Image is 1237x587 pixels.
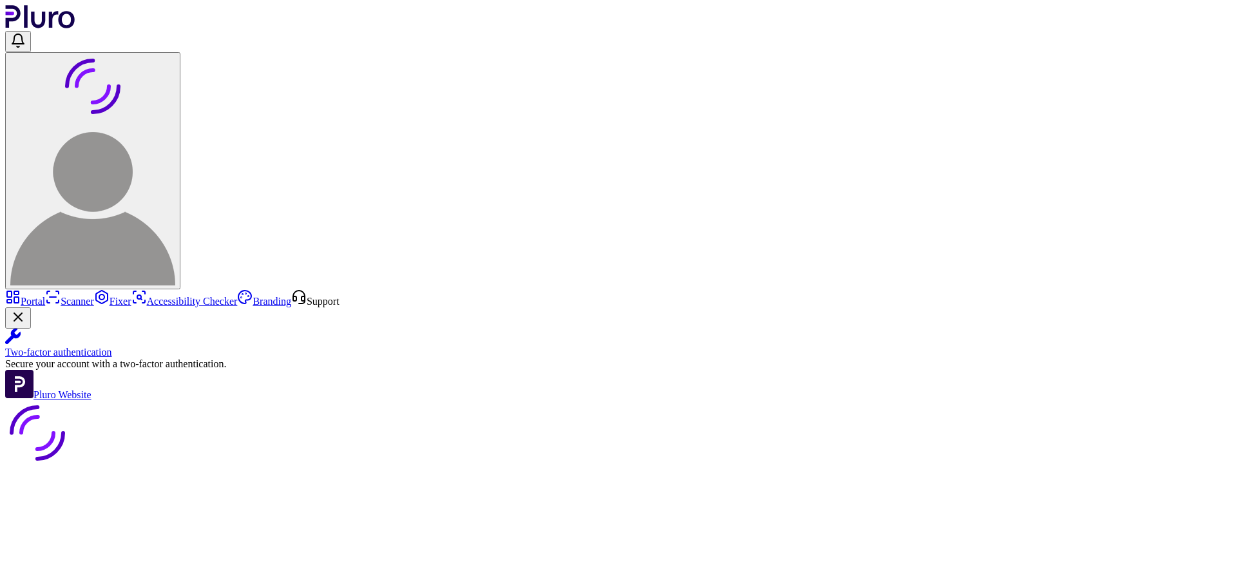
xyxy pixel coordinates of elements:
a: Logo [5,19,75,30]
a: Accessibility Checker [131,296,238,307]
aside: Sidebar menu [5,289,1232,401]
img: User avatar [10,120,175,285]
a: Two-factor authentication [5,329,1232,358]
div: Two-factor authentication [5,347,1232,358]
button: Close Two-factor authentication notification [5,307,31,329]
a: Open Support screen [291,296,340,307]
a: Scanner [45,296,94,307]
a: Open Pluro Website [5,389,91,400]
button: Open notifications, you have undefined new notifications [5,31,31,52]
div: Secure your account with a two-factor authentication. [5,358,1232,370]
a: Branding [237,296,291,307]
a: Fixer [94,296,131,307]
a: Portal [5,296,45,307]
button: User avatar [5,52,180,289]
